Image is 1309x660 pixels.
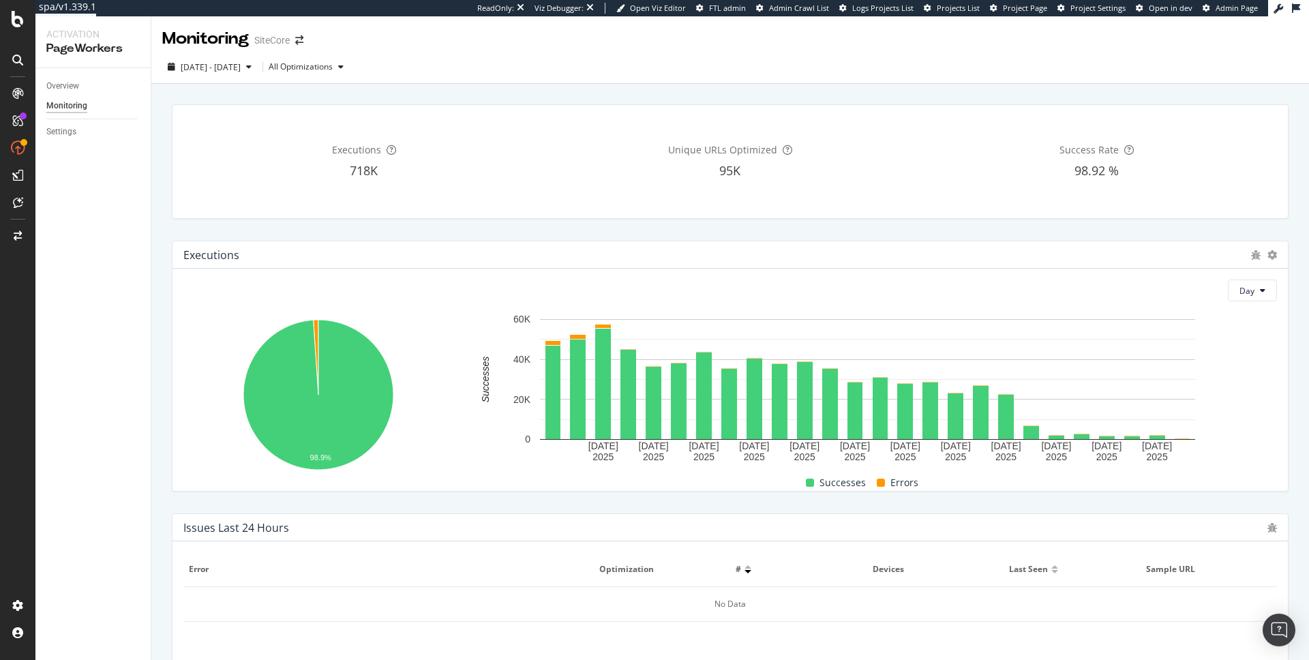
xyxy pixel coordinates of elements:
[535,3,584,14] div: Viz Debugger:
[1041,440,1071,451] text: [DATE]
[1147,451,1168,462] text: 2025
[1263,614,1295,646] div: Open Intercom Messenger
[1046,451,1067,462] text: 2025
[630,3,686,13] span: Open Viz Editor
[295,35,303,45] div: arrow-right-arrow-left
[991,440,1021,451] text: [DATE]
[592,451,614,462] text: 2025
[844,451,865,462] text: 2025
[696,3,746,14] a: FTL admin
[46,99,87,113] div: Monitoring
[789,440,819,451] text: [DATE]
[1203,3,1258,14] a: Admin Page
[1059,143,1119,156] span: Success Rate
[1096,451,1117,462] text: 2025
[477,3,514,14] div: ReadOnly:
[890,475,918,491] span: Errors
[189,563,585,575] span: Error
[890,440,920,451] text: [DATE]
[709,3,746,13] span: FTL admin
[183,312,453,480] svg: A chart.
[819,475,866,491] span: Successes
[689,440,719,451] text: [DATE]
[269,63,333,71] div: All Optimizations
[719,162,740,179] span: 95K
[46,125,76,139] div: Settings
[599,563,722,575] span: Optimization
[693,451,714,462] text: 2025
[254,33,290,47] div: SiteCore
[458,312,1277,463] svg: A chart.
[945,451,966,462] text: 2025
[894,451,916,462] text: 2025
[525,434,530,445] text: 0
[350,162,378,179] span: 718K
[183,587,1277,622] div: No Data
[588,440,618,451] text: [DATE]
[332,143,381,156] span: Executions
[756,3,829,14] a: Admin Crawl List
[1146,563,1269,575] span: Sample URL
[639,440,669,451] text: [DATE]
[46,41,140,57] div: PageWorkers
[1142,440,1172,451] text: [DATE]
[616,3,686,14] a: Open Viz Editor
[995,451,1017,462] text: 2025
[513,354,531,365] text: 40K
[1267,523,1277,532] div: bug
[162,27,249,50] div: Monitoring
[46,125,141,139] a: Settings
[990,3,1047,14] a: Project Page
[183,521,289,535] div: Issues Last 24 Hours
[668,143,777,156] span: Unique URLs Optimized
[941,440,971,451] text: [DATE]
[769,3,829,13] span: Admin Crawl List
[46,79,141,93] a: Overview
[162,56,257,78] button: [DATE] - [DATE]
[1228,280,1277,301] button: Day
[937,3,980,13] span: Projects List
[1057,3,1126,14] a: Project Settings
[839,3,914,14] a: Logs Projects List
[739,440,769,451] text: [DATE]
[181,61,241,73] span: [DATE] - [DATE]
[1251,250,1261,260] div: bug
[840,440,870,451] text: [DATE]
[1149,3,1192,13] span: Open in dev
[736,563,741,575] span: #
[1239,285,1254,297] span: Day
[1003,3,1047,13] span: Project Page
[1136,3,1192,14] a: Open in dev
[183,248,239,262] div: Executions
[513,394,531,405] text: 20K
[643,451,664,462] text: 2025
[480,357,491,403] text: Successes
[46,27,140,41] div: Activation
[873,563,995,575] span: Devices
[513,314,531,325] text: 60K
[46,79,79,93] div: Overview
[1070,3,1126,13] span: Project Settings
[1092,440,1122,451] text: [DATE]
[1074,162,1119,179] span: 98.92 %
[852,3,914,13] span: Logs Projects List
[744,451,765,462] text: 2025
[310,453,331,462] text: 98.9%
[794,451,815,462] text: 2025
[924,3,980,14] a: Projects List
[1009,563,1048,575] span: Last seen
[1216,3,1258,13] span: Admin Page
[269,56,349,78] button: All Optimizations
[46,99,141,113] a: Monitoring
